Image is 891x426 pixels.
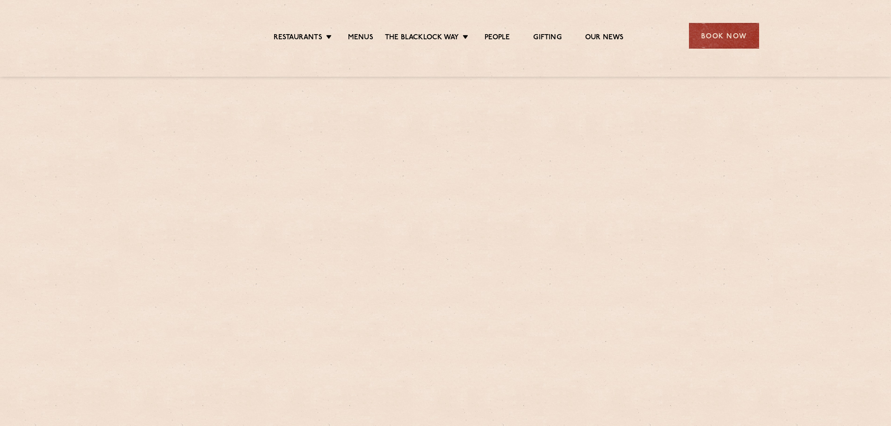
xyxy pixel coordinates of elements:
[485,33,510,43] a: People
[132,9,213,63] img: svg%3E
[385,33,459,43] a: The Blacklock Way
[689,23,759,49] div: Book Now
[348,33,373,43] a: Menus
[585,33,624,43] a: Our News
[274,33,322,43] a: Restaurants
[533,33,561,43] a: Gifting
